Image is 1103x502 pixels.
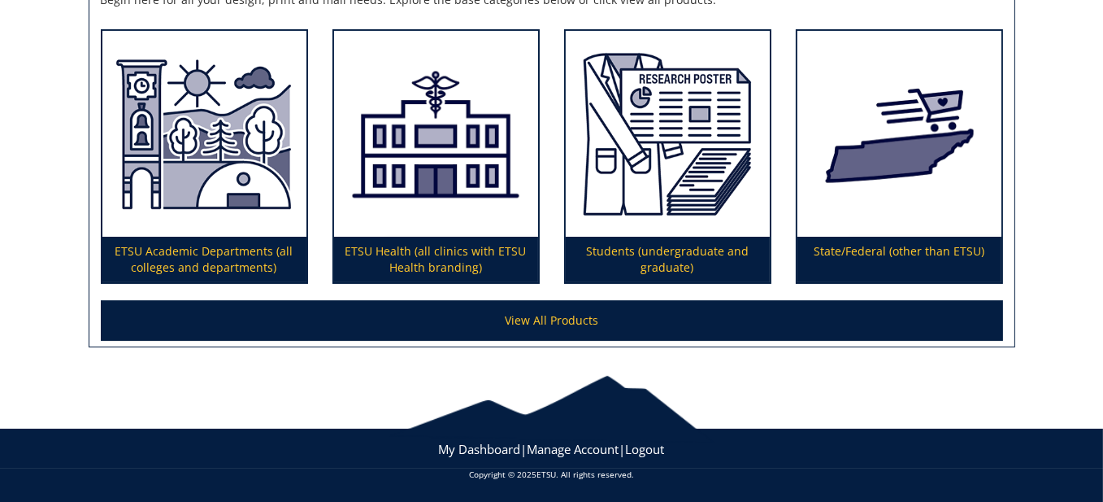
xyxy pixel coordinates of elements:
p: State/Federal (other than ETSU) [797,237,1001,282]
img: ETSU Health (all clinics with ETSU Health branding) [334,31,538,237]
a: ETSU Academic Departments (all colleges and departments) [102,31,306,282]
a: State/Federal (other than ETSU) [797,31,1001,282]
a: ETSU Health (all clinics with ETSU Health branding) [334,31,538,282]
p: ETSU Health (all clinics with ETSU Health branding) [334,237,538,282]
a: View All Products [101,300,1003,341]
a: Students (undergraduate and graduate) [566,31,770,282]
p: ETSU Academic Departments (all colleges and departments) [102,237,306,282]
img: Students (undergraduate and graduate) [566,31,770,237]
img: State/Federal (other than ETSU) [797,31,1001,237]
img: ETSU Academic Departments (all colleges and departments) [102,31,306,237]
p: Students (undergraduate and graduate) [566,237,770,282]
a: Logout [626,441,665,457]
a: My Dashboard [439,441,521,457]
a: Manage Account [528,441,619,457]
a: ETSU [536,469,556,480]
